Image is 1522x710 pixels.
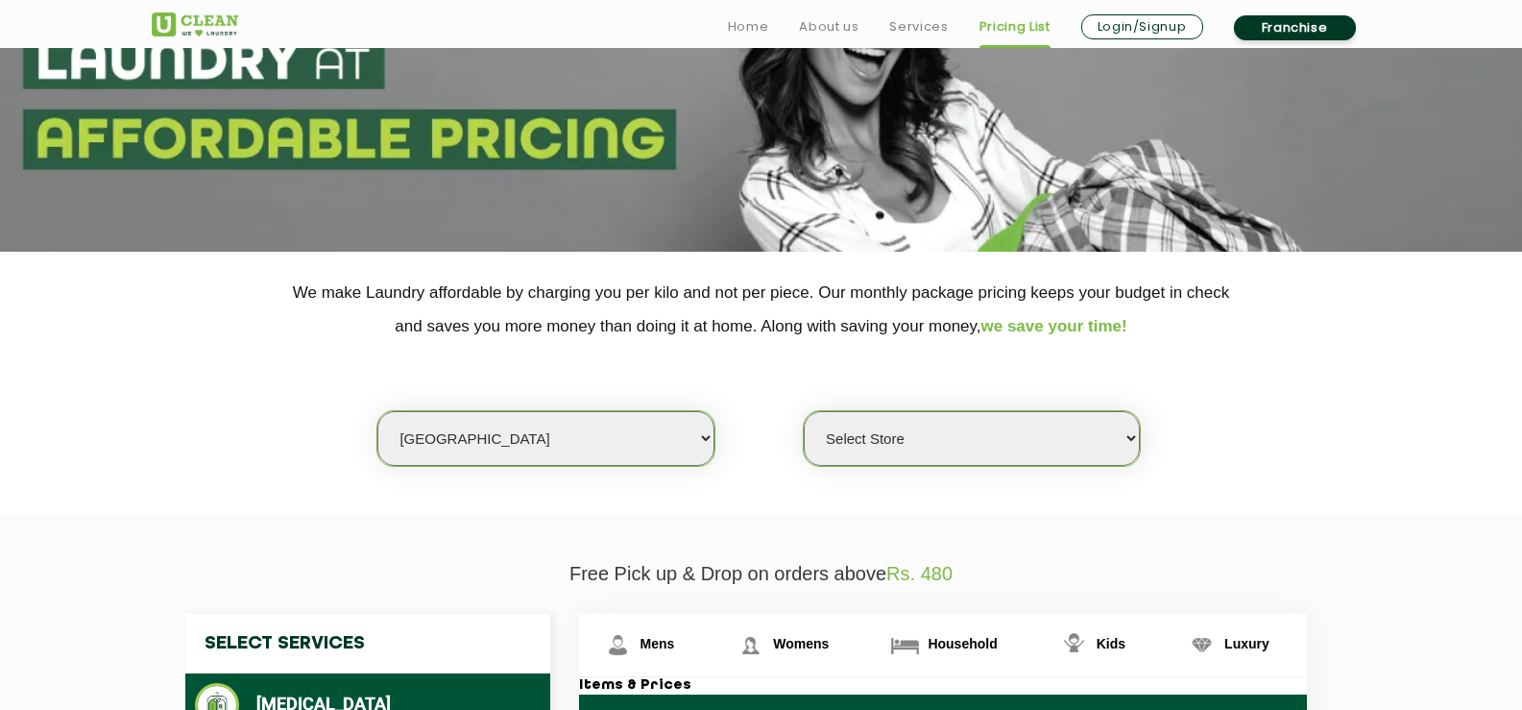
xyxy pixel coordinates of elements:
span: Luxury [1224,636,1269,651]
a: Login/Signup [1081,14,1203,39]
a: Services [889,15,948,38]
a: Franchise [1234,15,1356,40]
h4: Select Services [185,614,550,673]
img: Household [888,628,922,662]
span: Mens [640,636,675,651]
a: Home [728,15,769,38]
a: Pricing List [979,15,1051,38]
a: About us [799,15,858,38]
img: Womens [734,628,767,662]
img: Luxury [1185,628,1219,662]
img: Mens [601,628,635,662]
h3: Items & Prices [579,677,1307,695]
p: Free Pick up & Drop on orders above [152,563,1371,585]
span: Household [928,636,997,651]
p: We make Laundry affordable by charging you per kilo and not per piece. Our monthly package pricin... [152,276,1371,343]
img: UClean Laundry and Dry Cleaning [152,12,238,37]
span: we save your time! [981,317,1127,335]
span: Womens [773,636,829,651]
img: Kids [1057,628,1091,662]
span: Rs. 480 [886,563,953,584]
span: Kids [1097,636,1125,651]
